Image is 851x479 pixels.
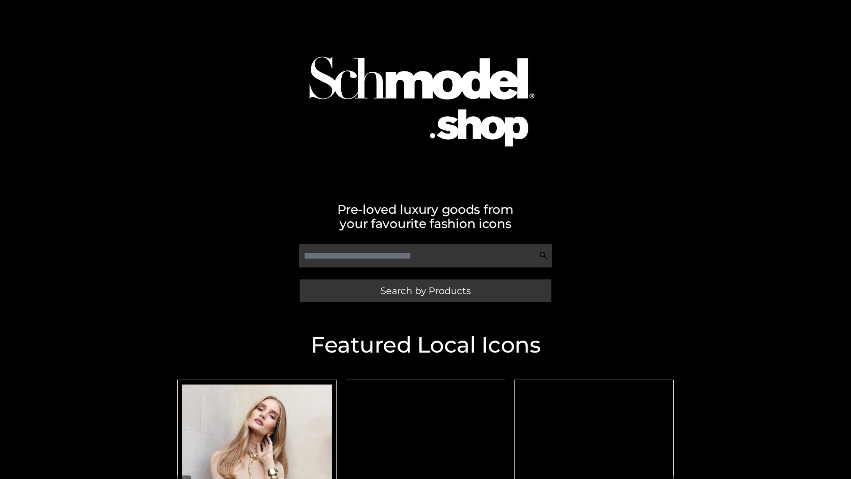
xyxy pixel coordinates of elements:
h2: Pre-loved luxury goods from your favourite fashion icons [173,202,678,231]
a: Search by Products [300,279,551,302]
span: Search by Products [380,286,471,295]
h2: Featured Local Icons​ [173,334,678,356]
img: Search Icon [539,251,548,260]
